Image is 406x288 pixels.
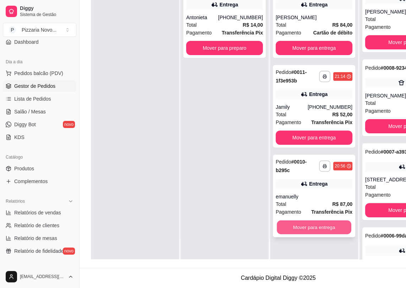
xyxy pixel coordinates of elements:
span: Total [365,183,376,191]
a: KDS [3,132,76,143]
span: Pagamento [276,29,301,37]
a: Salão / Mesas [3,106,76,117]
span: Pedido [365,233,381,239]
span: KDS [14,134,25,141]
span: Pagamento [365,23,391,31]
strong: # 0010-b295c [276,159,307,173]
a: Relatórios de vendas [3,207,76,218]
div: [PHONE_NUMBER] [308,103,352,111]
div: Entrega [220,1,238,8]
span: Pagamento [276,118,301,126]
div: Pizzaria Novo ... [22,26,56,33]
span: Pagamento [186,29,212,37]
span: Diggy Bot [14,121,36,128]
span: Lista de Pedidos [14,95,51,102]
span: [EMAIL_ADDRESS][DOMAIN_NAME] [20,274,65,279]
strong: # 0011-1f3e953b [276,69,307,84]
strong: Transferência Pix [222,30,263,36]
div: [PHONE_NUMBER] [218,14,263,21]
span: Total [276,21,286,29]
strong: R$ 52,00 [332,112,352,117]
span: Relatório de fidelidade [14,247,64,255]
a: Lista de Pedidos [3,93,76,105]
div: 20:56 [335,163,345,169]
strong: R$ 14,00 [243,22,263,28]
strong: Cartão de débito [313,30,352,36]
div: Antonieta [186,14,218,21]
strong: Transferência Pix [311,119,352,125]
span: Gestor de Pedidos [14,82,55,90]
span: Total [365,99,376,107]
a: DiggySistema de Gestão [3,3,76,20]
div: Entrega [309,91,327,98]
span: Total [276,200,286,208]
span: Relatórios [6,198,25,204]
div: Entrega [309,1,327,8]
span: Total [276,111,286,118]
a: Produtos [3,163,76,174]
button: Mover para entrega [277,220,351,234]
span: Complementos [14,178,48,185]
span: Pedido [276,159,291,165]
div: [PERSON_NAME] [276,14,352,21]
div: Dia a dia [3,56,76,68]
span: Pedidos balcão (PDV) [14,70,63,77]
span: P [9,26,16,33]
span: Pagamento [276,208,301,216]
span: Relatório de clientes [14,222,59,229]
span: Dashboard [14,38,39,46]
span: Pedido [365,149,381,155]
span: Pagamento [365,191,391,199]
button: Pedidos balcão (PDV) [3,68,76,79]
span: Sistema de Gestão [20,12,74,17]
span: Pagamento [365,107,391,115]
a: Relatório de clientes [3,220,76,231]
span: Diggy [20,5,74,12]
button: Mover para preparo [186,41,263,55]
button: Select a team [3,23,76,37]
span: Relatórios de vendas [14,209,61,216]
span: Pedido [365,65,381,71]
a: Relatório de fidelidadenovo [3,245,76,257]
span: Produtos [14,165,34,172]
div: Jamily [276,103,308,111]
span: Total [365,15,376,23]
strong: R$ 87,00 [332,201,352,207]
a: Dashboard [3,36,76,48]
button: Mover para entrega [276,41,352,55]
div: Catálogo [3,151,76,163]
div: Entrega [309,180,327,187]
a: Diggy Botnovo [3,119,76,130]
button: Mover para entrega [276,130,352,145]
span: Relatório de mesas [14,235,57,242]
a: Complementos [3,176,76,187]
strong: R$ 84,00 [332,22,352,28]
strong: Transferência Pix [311,209,352,215]
button: [EMAIL_ADDRESS][DOMAIN_NAME] [3,268,76,285]
div: 21:14 [335,74,345,79]
span: Pedido [276,69,291,75]
a: Gestor de Pedidos [3,80,76,92]
span: Salão / Mesas [14,108,46,115]
div: emanuelly [276,193,352,200]
a: Relatório de mesas [3,233,76,244]
span: Total [186,21,197,29]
